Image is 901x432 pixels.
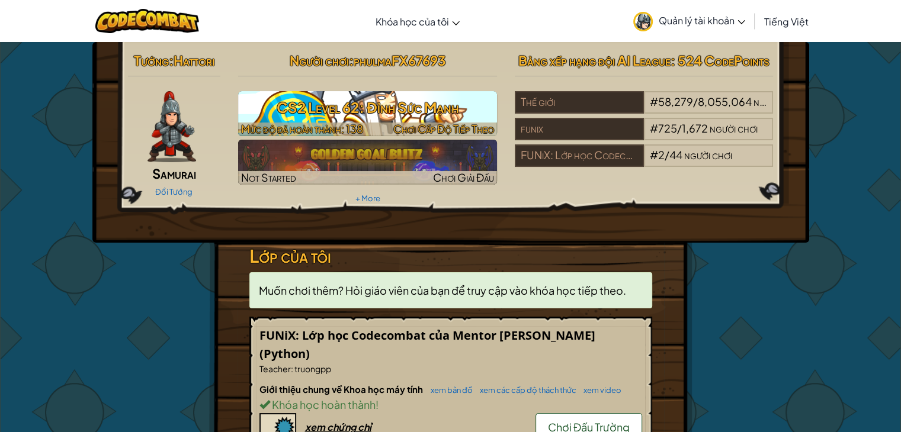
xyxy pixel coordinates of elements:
span: / [665,148,669,162]
a: xem các cấp độ thách thức [474,385,576,395]
span: Muốn chơi thêm? Hỏi giáo viên của bạn để truy cập vào khóa học tiếp theo. [259,283,626,297]
span: truongpp [293,363,331,374]
span: # [650,121,658,135]
a: + More [355,194,380,203]
a: Đổi Tướng [155,187,193,196]
span: 44 [669,148,682,162]
span: Hattori [174,52,214,69]
span: Samurai [152,165,196,182]
span: : [291,363,293,374]
span: Chơi Giải Đấu [433,170,494,184]
img: CodeCombat logo [95,9,199,33]
a: Thế giới#58,279/8,055,064người chơi [515,102,774,116]
span: Bảng xếp hạng đội AI League [518,52,671,69]
a: xem video [578,385,621,395]
span: / [693,95,698,108]
span: Tiếng Việt [764,15,809,28]
img: Golden Goal [238,140,497,185]
h3: Lớp của tôi [249,243,652,269]
div: FUNiX: Lớp học Codecombat của Mentor [PERSON_NAME] [515,144,644,167]
div: Thế giới [515,91,644,114]
span: người chơi [753,95,801,108]
span: : [349,52,354,69]
span: người chơi [684,148,732,162]
span: Not Started [241,170,296,184]
div: funix [515,118,644,140]
span: Tướng [134,52,169,69]
span: Người chơi [290,52,349,69]
span: Teacher [259,363,291,374]
span: 8,055,064 [698,95,752,108]
a: Chơi Cấp Độ Tiếp Theo [238,91,497,136]
span: / [677,121,682,135]
img: avatar [633,12,653,31]
span: : 524 CodePoints [671,52,769,69]
span: 2 [658,148,665,162]
span: FUNiX: Lớp học Codecombat của Mentor [PERSON_NAME] [259,327,595,343]
span: (Python) [259,346,310,362]
h3: CS2 Level 62: Đỉnh Sức Mạnh [238,94,497,121]
a: Quản lý tài khoản [627,2,751,40]
a: funix#725/1,672người chơi [515,129,774,143]
span: người chơi [710,121,758,135]
span: Mức độ đã hoàn thành: 138 [241,122,363,136]
span: 1,672 [682,121,708,135]
span: : [169,52,174,69]
span: # [650,95,658,108]
span: 725 [658,121,677,135]
img: CS2 Level 62: Đỉnh Sức Mạnh [238,91,497,136]
span: Quản lý tài khoản [659,14,745,27]
span: Chơi Cấp Độ Tiếp Theo [393,122,494,136]
span: Khóa học hoàn thành [270,398,376,411]
span: phulmaFX67693 [354,52,445,69]
span: 58,279 [658,95,693,108]
a: FUNiX: Lớp học Codecombat của Mentor [PERSON_NAME]#2/44người chơi [515,156,774,169]
span: ! [376,398,379,411]
img: samurai.pose.png [148,91,196,162]
a: Tiếng Việt [758,5,815,37]
a: Not StartedChơi Giải Đấu [238,140,497,185]
span: Khóa học của tôi [376,15,449,28]
span: Giới thiệu chung về Khoa học máy tính [259,383,425,395]
a: Khóa học của tôi [370,5,466,37]
a: xem bản đồ [425,385,473,395]
span: # [650,148,658,162]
